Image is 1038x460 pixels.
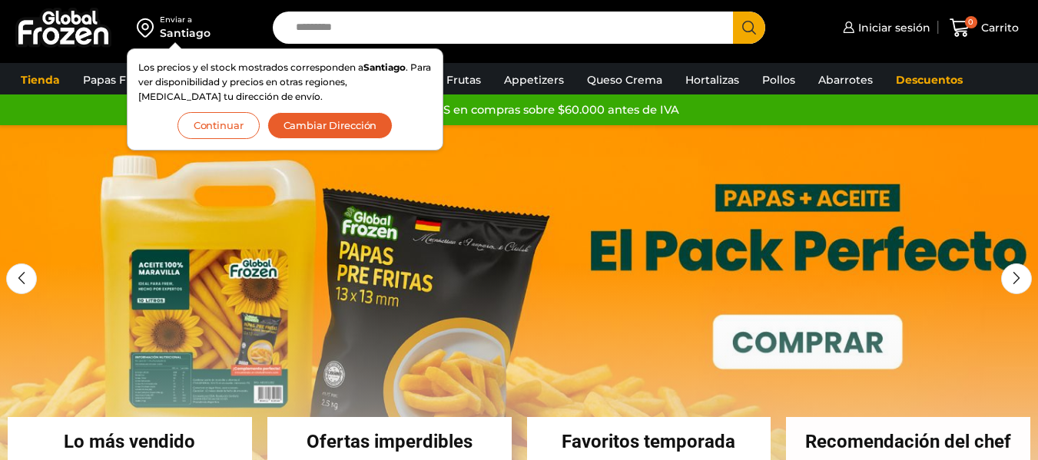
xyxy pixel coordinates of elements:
a: Tienda [13,65,68,94]
h2: Ofertas imperdibles [267,432,512,451]
a: Queso Crema [579,65,670,94]
div: Next slide [1001,263,1032,294]
div: Previous slide [6,263,37,294]
h2: Lo más vendido [8,432,252,451]
strong: Santiago [363,61,406,73]
button: Cambiar Dirección [267,112,393,139]
p: Los precios y el stock mostrados corresponden a . Para ver disponibilidad y precios en otras regi... [138,60,432,104]
img: address-field-icon.svg [137,15,160,41]
span: 0 [965,16,977,28]
a: Abarrotes [811,65,880,94]
span: Iniciar sesión [854,20,930,35]
span: Carrito [977,20,1019,35]
a: Pollos [754,65,803,94]
a: Hortalizas [678,65,747,94]
a: Iniciar sesión [839,12,930,43]
button: Continuar [177,112,260,139]
a: Descuentos [888,65,970,94]
h2: Recomendación del chef [786,432,1030,451]
a: Papas Fritas [75,65,158,94]
div: Santiago [160,25,211,41]
a: 0 Carrito [946,10,1023,46]
div: Enviar a [160,15,211,25]
a: Appetizers [496,65,572,94]
button: Search button [733,12,765,44]
h2: Favoritos temporada [527,432,771,451]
